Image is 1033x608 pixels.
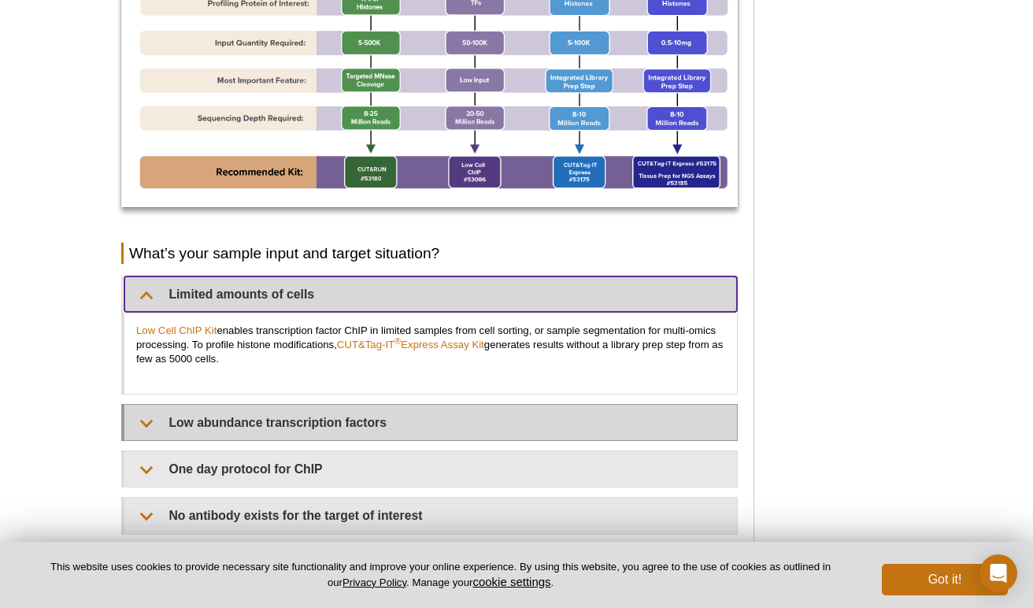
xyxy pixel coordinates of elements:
h2: What’s your sample input and target situation? [121,243,738,264]
summary: Limited amounts of cells​ [124,276,737,312]
button: Got it! [882,564,1008,595]
summary: Low abundance transcription factors​ [124,405,737,440]
a: CUT&Tag-IT®Express Assay Kit [337,339,484,350]
div: Open Intercom Messenger [979,554,1017,592]
summary: One day protocol for ChIP​​ [124,451,737,487]
a: Low Cell ChIP Kit [136,324,217,336]
summary: No antibody exists for the target of interest​​ [124,498,737,533]
a: Privacy Policy [342,576,406,588]
button: cookie settings [472,575,550,588]
p: This website uses cookies to provide necessary site functionality and improve your online experie... [25,560,856,590]
sup: ® [394,336,401,346]
p: enables transcription factor ChIP in limited samples from cell sorting, or sample segmentation fo... [136,324,725,366]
